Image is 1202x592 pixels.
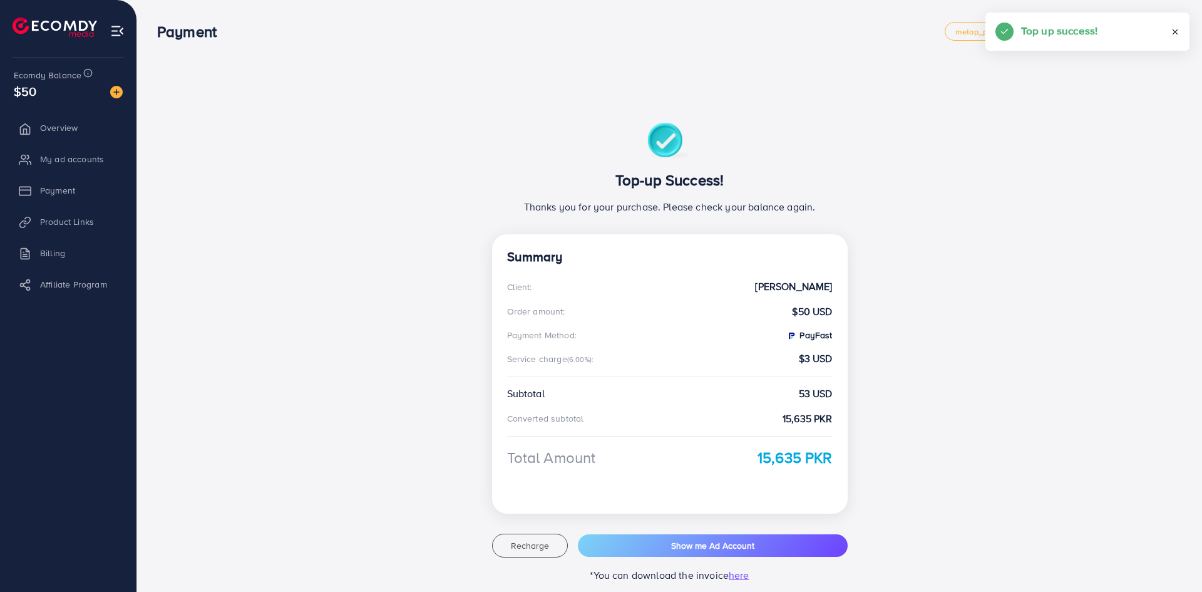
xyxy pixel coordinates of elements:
small: (6.00%): [567,355,593,365]
img: success [647,123,692,161]
h5: Top up success! [1021,23,1097,39]
div: Converted subtotal [507,412,584,425]
strong: $50 USD [792,304,832,319]
h3: Payment [157,23,227,41]
div: Service charge [507,353,598,365]
div: Client: [507,281,532,293]
strong: 15,635 PKR [758,447,833,469]
img: menu [110,24,125,38]
span: here [729,568,749,582]
div: Total Amount [507,447,596,469]
img: image [110,86,123,98]
div: Subtotal [507,387,545,401]
p: *You can download the invoice [492,568,848,583]
div: Payment Method: [507,329,577,341]
a: metap_pakistan_001 [945,22,1042,41]
strong: 15,635 PKR [783,412,833,426]
span: $50 [14,82,36,100]
strong: $3 USD [799,351,833,366]
h3: Top-up Success! [507,171,833,189]
p: Thanks you for your purchase. Please check your balance again. [507,199,833,214]
button: Recharge [492,534,568,558]
img: logo [13,18,97,37]
img: PayFast [786,331,796,341]
div: Order amount: [507,305,565,318]
h4: Summary [507,249,833,265]
span: Show me Ad Account [671,539,754,552]
strong: [PERSON_NAME] [755,279,832,294]
strong: PayFast [786,329,832,341]
button: Show me Ad Account [578,534,847,557]
span: Ecomdy Balance [14,69,81,81]
strong: 53 USD [799,387,833,401]
span: Recharge [511,539,549,552]
span: metap_pakistan_001 [955,28,1032,36]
